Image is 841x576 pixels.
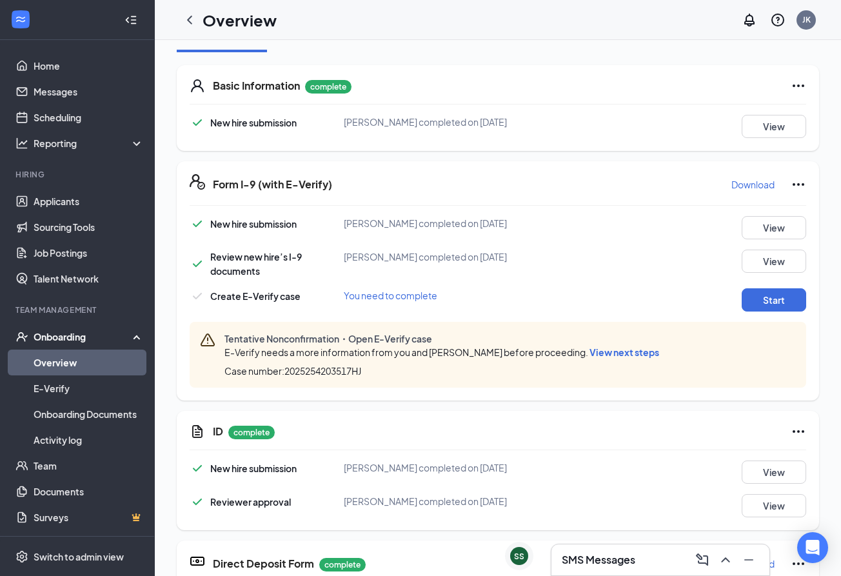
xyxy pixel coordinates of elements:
span: [PERSON_NAME] completed on [DATE] [344,217,507,229]
button: ComposeMessage [692,550,713,570]
a: Overview [34,350,144,375]
button: View [742,216,806,239]
svg: Ellipses [791,424,806,439]
svg: Checkmark [190,288,205,304]
span: Create E-Verify case [210,290,301,302]
div: Onboarding [34,330,133,343]
p: complete [228,426,275,439]
a: Scheduling [34,104,144,130]
h5: Form I-9 (with E-Verify) [213,177,332,192]
span: [PERSON_NAME] completed on [DATE] [344,251,507,263]
svg: Collapse [124,14,137,26]
span: [PERSON_NAME] completed on [DATE] [344,495,507,507]
svg: Checkmark [190,256,205,272]
svg: Warning [200,332,215,348]
button: View [742,494,806,517]
a: Documents [34,479,144,504]
a: Job Postings [34,240,144,266]
span: View next steps [589,346,659,358]
div: Open Intercom Messenger [797,532,828,563]
button: Start [742,288,806,312]
svg: WorkstreamLogo [14,13,27,26]
a: Activity log [34,427,144,453]
svg: FormI9EVerifyIcon [190,174,205,190]
svg: Checkmark [190,494,205,510]
p: Download [731,178,775,191]
button: ChevronUp [715,550,736,570]
div: JK [802,14,811,25]
a: E-Verify [34,375,144,401]
svg: ComposeMessage [695,552,710,568]
button: Minimize [738,550,759,570]
a: Messages [34,79,144,104]
span: You need to complete [344,290,437,301]
h1: Overview [203,9,277,31]
svg: QuestionInfo [770,12,786,28]
a: Onboarding Documents [34,401,144,427]
svg: Analysis [15,137,28,150]
svg: Ellipses [791,177,806,192]
svg: ChevronUp [718,552,733,568]
svg: DirectDepositIcon [190,553,205,569]
div: Hiring [15,169,141,180]
svg: Ellipses [791,78,806,94]
svg: Ellipses [791,556,806,571]
div: Team Management [15,304,141,315]
div: Switch to admin view [34,550,124,563]
a: Sourcing Tools [34,214,144,240]
svg: Minimize [741,552,757,568]
span: Case number: 2025254203517HJ [224,364,361,377]
span: New hire submission [210,218,297,230]
button: Download [731,174,775,195]
svg: UserCheck [15,330,28,343]
div: Reporting [34,137,144,150]
h5: Direct Deposit Form [213,557,314,571]
a: Home [34,53,144,79]
span: [PERSON_NAME] completed on [DATE] [344,116,507,128]
span: Tentative Nonconfirmation・Open E-Verify case [224,332,664,345]
svg: Checkmark [190,461,205,476]
span: [PERSON_NAME] completed on [DATE] [344,462,507,473]
p: complete [305,80,351,94]
h5: ID [213,424,223,439]
p: complete [319,558,366,571]
svg: User [190,78,205,94]
h5: Basic Information [213,79,300,93]
div: SS [514,551,524,562]
a: Talent Network [34,266,144,292]
span: New hire submission [210,462,297,474]
span: Review new hire’s I-9 documents [210,251,302,277]
svg: Notifications [742,12,757,28]
span: E-Verify needs a more information from you and [PERSON_NAME] before proceeding. [224,346,659,358]
a: Team [34,453,144,479]
svg: Checkmark [190,216,205,232]
span: New hire submission [210,117,297,128]
button: View [742,461,806,484]
svg: ChevronLeft [182,12,197,28]
svg: CustomFormIcon [190,424,205,439]
a: Applicants [34,188,144,214]
a: SurveysCrown [34,504,144,530]
h3: SMS Messages [562,553,635,567]
button: View [742,250,806,273]
button: View [742,115,806,138]
svg: Checkmark [190,115,205,130]
span: Reviewer approval [210,496,291,508]
svg: Settings [15,550,28,563]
